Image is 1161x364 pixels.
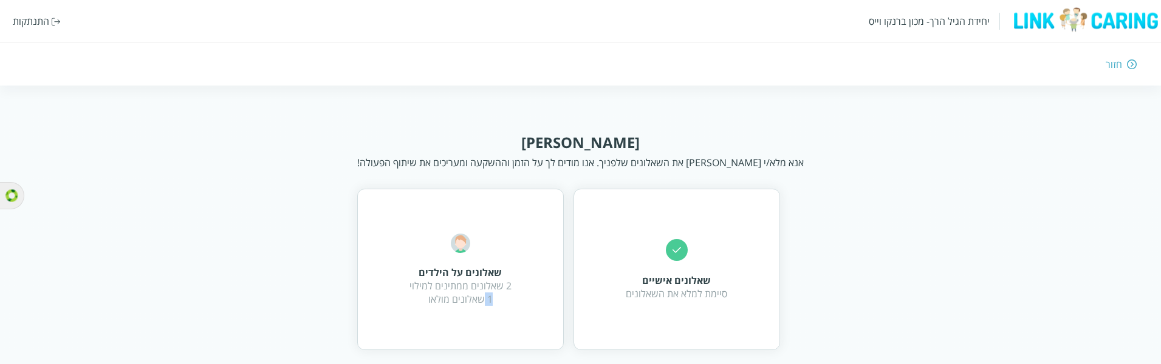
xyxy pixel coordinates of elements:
[409,266,512,279] div: שאלונים על הילדים
[1106,58,1122,71] div: חזור
[409,279,512,306] div: 2 שאלונים ממתינים למילוי 1 שאלונים מולאו
[626,287,727,300] div: סיימת למלא את השאלונים
[1010,7,1161,33] img: logo
[451,234,470,253] img: שאלונים על הילדים
[52,18,61,25] img: התנתקות
[13,15,49,28] div: התנתקות
[521,132,640,152] div: [PERSON_NAME]
[666,239,688,261] img: שאלונים אישיים
[626,274,727,287] div: שאלונים אישיים
[869,15,990,28] div: יחידת הגיל הרך- מכון ברנקו וייס
[1127,59,1137,70] img: חזור
[357,156,804,169] div: אנא מלא/י [PERSON_NAME] את השאלונים שלפניך. אנו מודים לך על הזמן וההשקעה ומעריכים את שיתוף הפעולה!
